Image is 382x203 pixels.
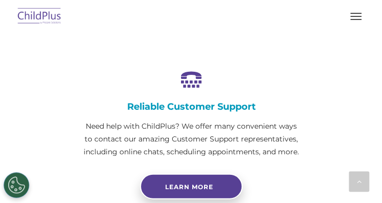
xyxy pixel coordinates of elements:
[164,59,195,67] span: Last name
[4,172,29,198] button: Cookies Settings
[164,101,208,109] span: Phone number
[84,101,299,112] h4: Reliable Customer Support
[165,183,213,191] span: Learn more
[84,120,299,158] p: Need help with ChildPlus? We offer many convenient ways to contact our amazing Customer Support r...
[15,5,64,29] img: ChildPlus by Procare Solutions
[140,174,243,199] a: Learn more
